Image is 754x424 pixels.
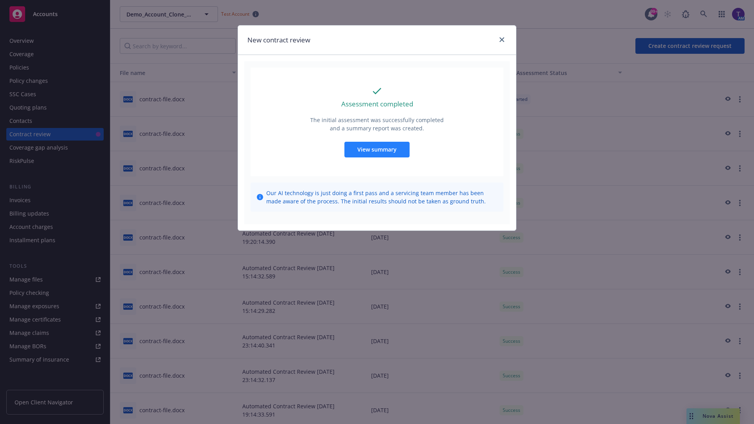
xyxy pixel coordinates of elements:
span: View summary [357,146,397,153]
h1: New contract review [247,35,310,45]
span: Our AI technology is just doing a first pass and a servicing team member has been made aware of t... [266,189,497,205]
p: The initial assessment was successfully completed and a summary report was created. [309,116,445,132]
button: View summary [344,142,410,157]
p: Assessment completed [341,99,413,109]
a: close [497,35,507,44]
